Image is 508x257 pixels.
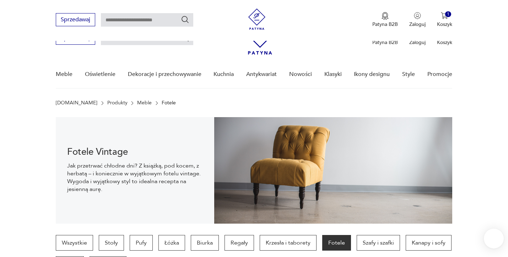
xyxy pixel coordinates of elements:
[56,18,95,23] a: Sprzedawaj
[181,15,189,24] button: Szukaj
[484,229,504,248] iframe: Smartsupp widget button
[137,100,152,106] a: Meble
[372,12,398,28] a: Ikona medaluPatyna B2B
[437,21,452,28] p: Koszyk
[85,61,115,88] a: Oświetlenie
[162,100,176,106] p: Fotele
[414,12,421,19] img: Ikonka użytkownika
[372,12,398,28] button: Patyna B2B
[56,235,93,251] a: Wszystkie
[225,235,254,251] a: Regały
[357,235,400,251] a: Szafy i szafki
[67,148,203,156] h1: Fotele Vintage
[107,100,128,106] a: Produkty
[56,61,72,88] a: Meble
[128,61,201,88] a: Dekoracje i przechowywanie
[437,39,452,46] p: Koszyk
[409,39,426,46] p: Zaloguj
[130,235,153,251] a: Pufy
[67,162,203,193] p: Jak przetrwać chłodne dni? Z książką, pod kocem, z herbatą – i koniecznie w wyjątkowym fotelu vin...
[372,21,398,28] p: Patyna B2B
[322,235,351,251] a: Fotele
[191,235,219,251] a: Biurka
[214,61,234,88] a: Kuchnia
[409,21,426,28] p: Zaloguj
[354,61,390,88] a: Ikony designu
[99,235,124,251] a: Stoły
[56,100,97,106] a: [DOMAIN_NAME]
[402,61,415,88] a: Style
[158,235,185,251] a: Łóżka
[445,11,451,17] div: 1
[246,61,277,88] a: Antykwariat
[246,9,267,30] img: Patyna - sklep z meblami i dekoracjami vintage
[260,235,317,251] a: Krzesła i taborety
[427,61,452,88] a: Promocje
[441,12,448,19] img: Ikona koszyka
[372,39,398,46] p: Patyna B2B
[437,12,452,28] button: 1Koszyk
[382,12,389,20] img: Ikona medalu
[409,12,426,28] button: Zaloguj
[324,61,342,88] a: Klasyki
[56,13,95,26] button: Sprzedawaj
[214,117,452,224] img: 9275102764de9360b0b1aa4293741aa9.jpg
[406,235,452,251] a: Kanapy i sofy
[56,36,95,41] a: Sprzedawaj
[289,61,312,88] a: Nowości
